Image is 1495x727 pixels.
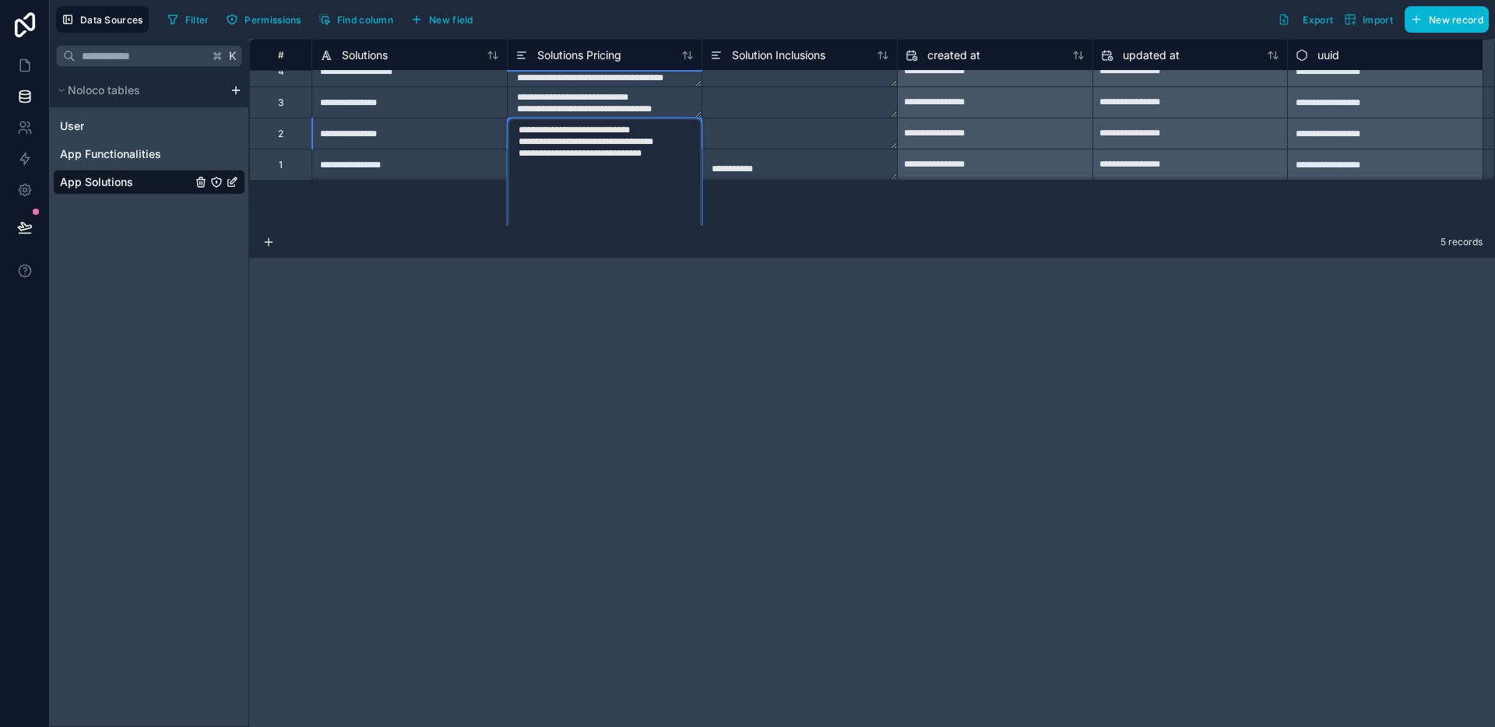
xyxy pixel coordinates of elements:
button: New record [1405,6,1489,33]
a: Permissions [220,8,312,31]
span: Data Sources [80,14,143,26]
div: # [262,49,300,61]
span: New record [1429,14,1483,26]
span: uuid [1317,47,1339,63]
button: Filter [161,8,215,31]
span: Permissions [244,14,301,26]
button: Import [1338,6,1398,33]
span: Filter [185,14,209,26]
button: Export [1272,6,1338,33]
span: Export [1303,14,1333,26]
a: New record [1398,6,1489,33]
span: New field [429,14,473,26]
div: 3 [278,97,283,109]
span: created at [927,47,980,63]
button: New field [405,8,479,31]
span: Solutions [342,47,388,63]
span: Solutions Pricing [537,47,621,63]
span: 5 records [1440,236,1483,248]
div: 2 [278,128,283,140]
span: K [227,51,238,61]
span: Import [1363,14,1393,26]
span: Solution Inclusions [732,47,825,63]
span: Find column [337,14,393,26]
button: Find column [313,8,399,31]
span: updated at [1123,47,1180,63]
div: 1 [279,159,283,171]
button: Permissions [220,8,306,31]
div: 4 [278,65,284,78]
button: Data Sources [56,6,149,33]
